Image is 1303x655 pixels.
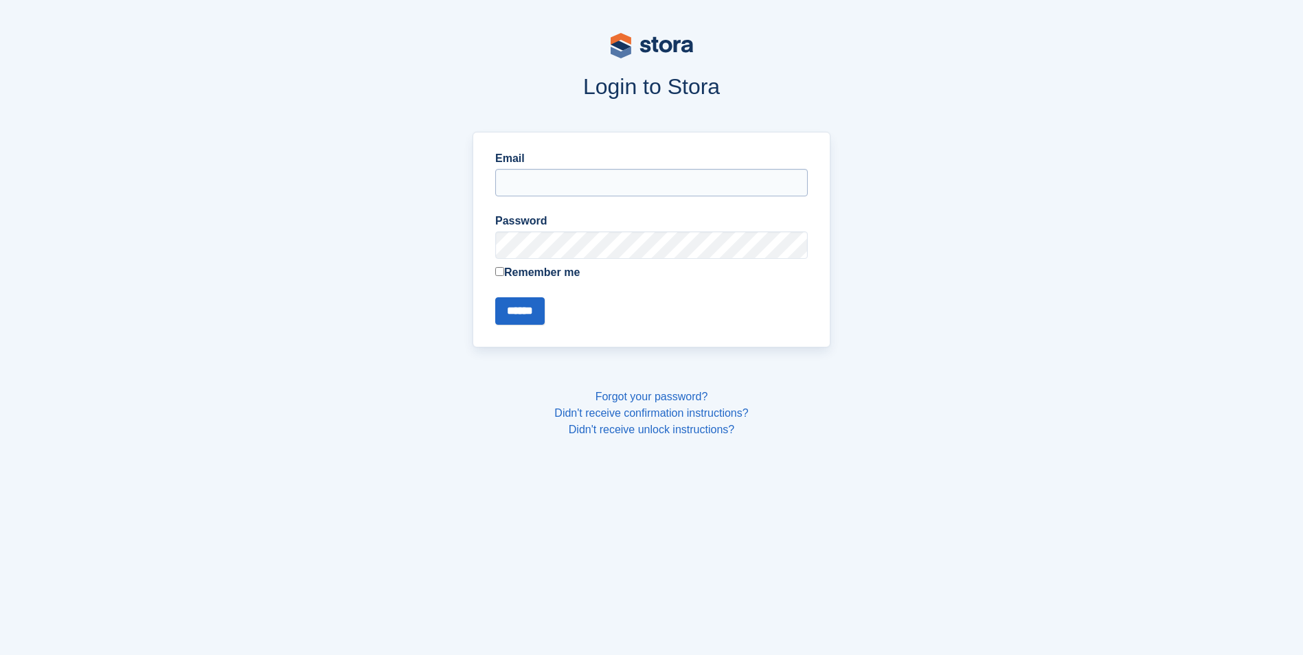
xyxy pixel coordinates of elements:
[495,213,808,229] label: Password
[554,407,748,419] a: Didn't receive confirmation instructions?
[611,33,693,58] img: stora-logo-53a41332b3708ae10de48c4981b4e9114cc0af31d8433b30ea865607fb682f29.svg
[211,74,1093,99] h1: Login to Stora
[495,150,808,167] label: Email
[495,264,808,281] label: Remember me
[596,391,708,402] a: Forgot your password?
[495,267,504,276] input: Remember me
[569,424,734,435] a: Didn't receive unlock instructions?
